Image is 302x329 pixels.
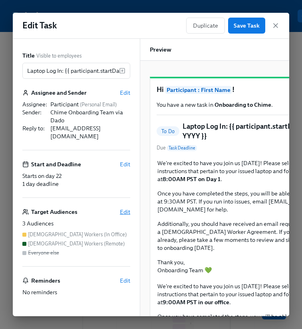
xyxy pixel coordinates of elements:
button: Save Task [228,18,265,34]
span: Task Deadline [167,145,197,151]
div: Chime Onboarding Team via Dado [50,108,130,124]
div: No reminders [22,288,130,296]
h6: Preview [150,45,171,54]
span: Visible to employees [36,52,81,60]
strong: Onboarding to Chime [215,101,271,108]
button: Edit [120,208,130,216]
div: [EMAIL_ADDRESS][DOMAIN_NAME] [50,124,130,140]
button: Edit [120,277,130,285]
label: Title [22,52,35,60]
h6: Start and Deadline [31,160,81,169]
div: Target AudiencesEdit3 Audiences[DEMOGRAPHIC_DATA] Workers (In Office)[DEMOGRAPHIC_DATA] Workers (... [22,207,130,267]
div: Starts on day 22 [22,172,130,180]
h6: Reminders [31,276,60,285]
h6: Target Audiences [31,207,77,216]
div: Participant [50,100,130,108]
span: To Do [157,128,179,134]
span: 1 day deadline [22,180,59,187]
div: Assignee and SenderEditAssignee:Participant (Personal Email)Sender:Chime Onboarding Team via Dado... [22,88,130,150]
div: Start and DeadlineEditStarts on day 221 day deadline [22,160,130,198]
button: Edit [120,160,130,168]
div: [DEMOGRAPHIC_DATA] Workers (In Office) [28,231,127,238]
span: Duplicate [193,22,218,30]
span: ( Personal Email ) [80,102,117,108]
span: Save Task [234,22,260,30]
h1: Edit Task [22,20,57,32]
div: Sender : [22,108,47,124]
svg: Insert text variable [119,68,125,74]
div: Reply to : [22,124,47,140]
button: Duplicate [186,18,225,34]
div: Assignee : [22,100,47,108]
div: 3 Audiences [22,219,130,227]
span: Participant : First Name [165,86,232,94]
button: Edit [120,89,130,97]
div: Everyone else [28,249,59,257]
div: RemindersEditNo reminders [22,276,130,296]
h6: Assignee and Sender [31,88,87,97]
span: Due [157,144,197,152]
div: [DEMOGRAPHIC_DATA] Workers (Remote) [28,240,125,247]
